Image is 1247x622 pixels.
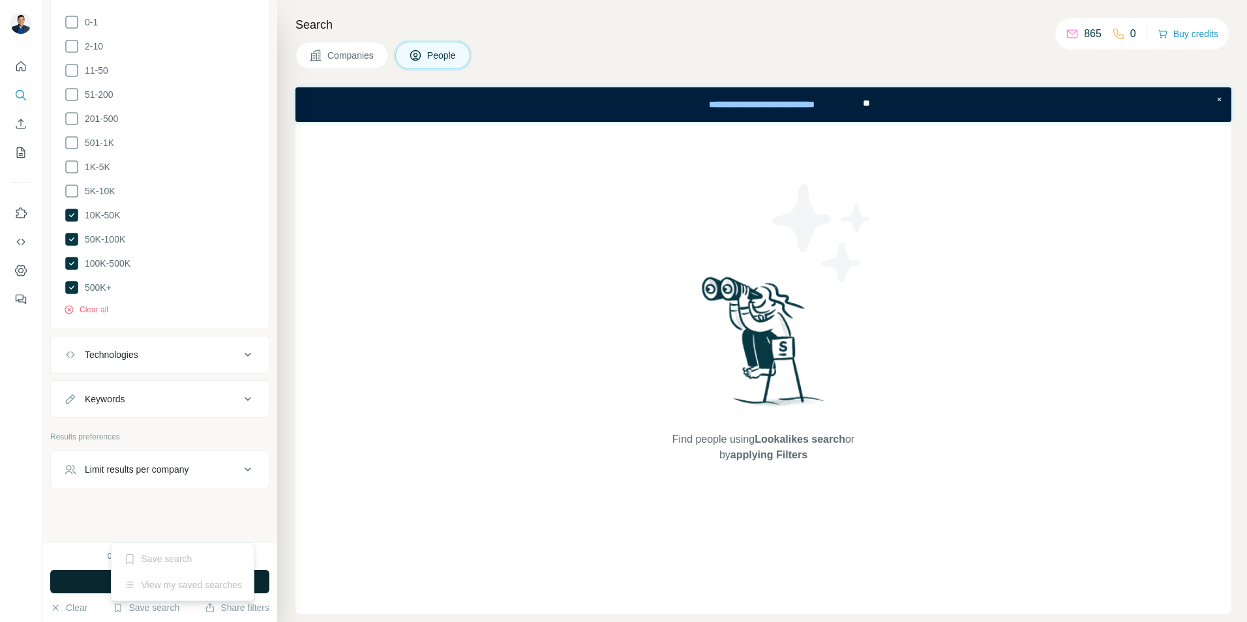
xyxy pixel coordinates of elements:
span: 500K+ [80,281,112,294]
span: 50K-100K [80,233,125,246]
div: 0 search results remaining [108,550,213,562]
iframe: Banner [295,87,1231,122]
p: 865 [1084,26,1102,42]
button: Dashboard [10,259,31,282]
span: 100K-500K [80,257,130,270]
button: Run search [50,570,269,593]
div: View my saved searches [114,572,252,598]
button: Enrich CSV [10,112,31,136]
span: 5K-10K [80,185,115,198]
button: Clear all [64,304,108,316]
button: Quick start [10,55,31,78]
img: Surfe Illustration - Woman searching with binoculars [696,273,832,419]
button: Feedback [10,288,31,311]
div: Technologies [85,348,138,361]
button: Buy credits [1158,25,1218,43]
span: 501-1K [80,136,114,149]
span: 11-50 [80,64,108,77]
span: applying Filters [730,449,807,460]
span: 2-10 [80,40,103,53]
button: Technologies [51,339,269,370]
div: Keywords [85,392,125,406]
span: People [427,49,457,62]
button: Save search [113,601,179,614]
img: Avatar [10,13,31,34]
h4: Search [295,16,1231,34]
button: Use Surfe API [10,230,31,254]
button: Search [10,83,31,107]
span: 1K-5K [80,160,110,173]
button: My lists [10,141,31,164]
span: Find people using or by [659,432,867,463]
p: Results preferences [50,431,269,443]
div: Save search [114,546,252,572]
span: 201-500 [80,112,118,125]
span: 0-1 [80,16,98,29]
span: 10K-50K [80,209,120,222]
button: Share filters [205,601,269,614]
button: Clear [50,601,87,614]
div: Limit results per company [85,463,189,476]
button: Use Surfe on LinkedIn [10,201,31,225]
button: Limit results per company [51,454,269,485]
span: 51-200 [80,88,113,101]
img: Surfe Illustration - Stars [764,174,881,291]
span: Companies [327,49,375,62]
button: Keywords [51,383,269,415]
p: 0 [1130,26,1136,42]
span: Lookalikes search [755,434,845,445]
